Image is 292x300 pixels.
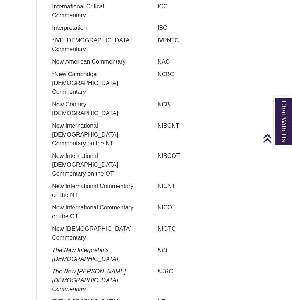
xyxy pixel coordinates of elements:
em: NJBC [157,268,173,275]
p: *IVP [DEMOGRAPHIC_DATA] Commentary [46,36,140,54]
p: New International [DEMOGRAPHIC_DATA] Commentary on the NT [46,121,140,148]
p: NICOT [152,203,246,212]
p: New [DEMOGRAPHIC_DATA] Commentary [46,225,140,242]
p: IBC [152,24,246,32]
p: NIGTC [152,225,246,233]
p: NCB [152,100,246,109]
p: IVPNTC [152,36,246,45]
em: The New [PERSON_NAME] [DEMOGRAPHIC_DATA] Commentary [52,268,126,292]
p: New International Commentary on the NT [46,182,140,200]
p: New Century [DEMOGRAPHIC_DATA] [46,100,140,118]
p: New International [DEMOGRAPHIC_DATA] Commentary on the OT [46,152,140,178]
p: New American Commentary [46,57,140,66]
em: The New Interpreter's [DEMOGRAPHIC_DATA] [52,247,118,262]
p: Interpretation [46,24,140,32]
p: NAC [152,57,246,66]
p: NIBCNT [152,121,246,130]
p: NIBCOT [152,152,246,160]
a: Back to Top [263,133,290,143]
p: International Critical Commentary [46,2,140,20]
p: ICC [152,2,246,11]
em: NIB [157,247,167,253]
p: NCBC [152,70,246,79]
p: *New Cambridge [DEMOGRAPHIC_DATA] Commentary [46,70,140,96]
p: NICNT [152,182,246,191]
p: New International Commentary on the OT [46,203,140,221]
